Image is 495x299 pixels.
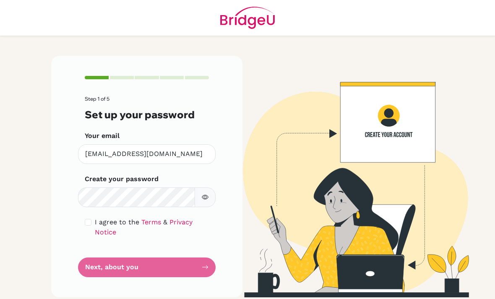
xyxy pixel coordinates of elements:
a: Privacy Notice [95,218,193,236]
a: Terms [141,218,161,226]
h3: Set up your password [85,109,209,121]
span: Step 1 of 5 [85,96,109,102]
label: Create your password [85,174,159,184]
label: Your email [85,131,120,141]
span: & [163,218,167,226]
span: I agree to the [95,218,139,226]
input: Insert your email* [78,144,216,164]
